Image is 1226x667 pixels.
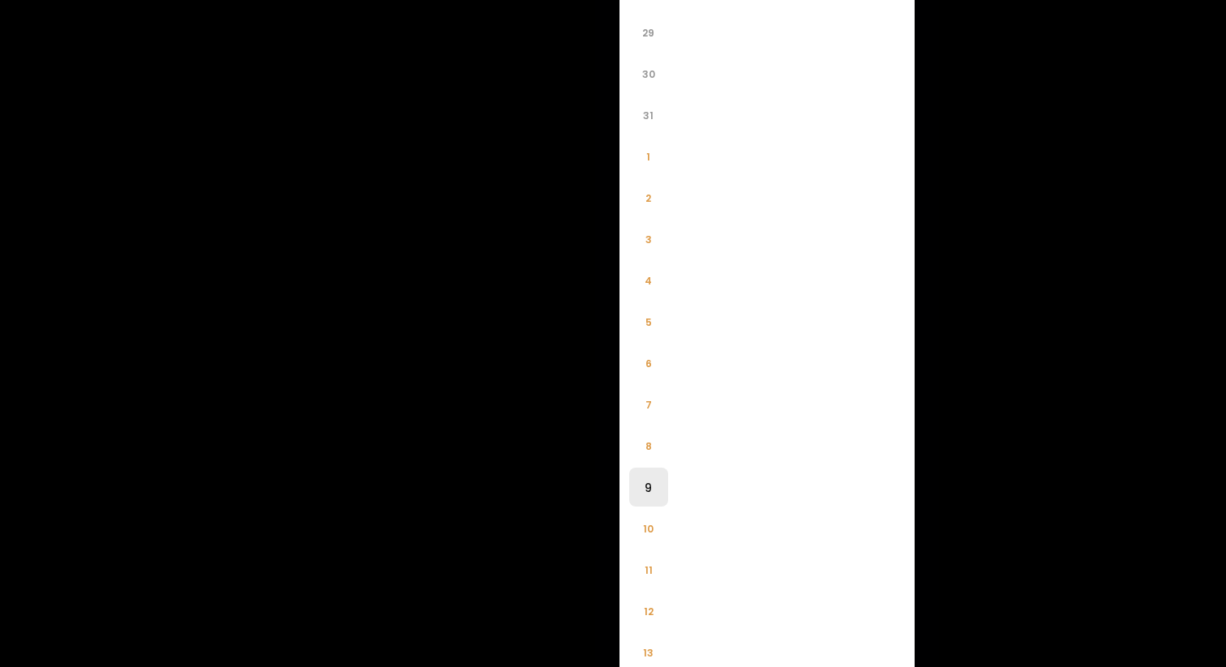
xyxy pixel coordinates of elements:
[629,385,668,424] li: 7
[629,261,668,300] li: 4
[629,592,668,631] li: 12
[629,54,668,93] li: 30
[629,344,668,383] li: 6
[629,137,668,176] li: 1
[629,468,668,507] li: 9
[629,509,668,548] li: 10
[629,178,668,217] li: 2
[629,302,668,341] li: 5
[629,550,668,589] li: 11
[629,426,668,465] li: 8
[629,220,668,259] li: 3
[629,13,668,52] li: 29
[629,96,668,135] li: 31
